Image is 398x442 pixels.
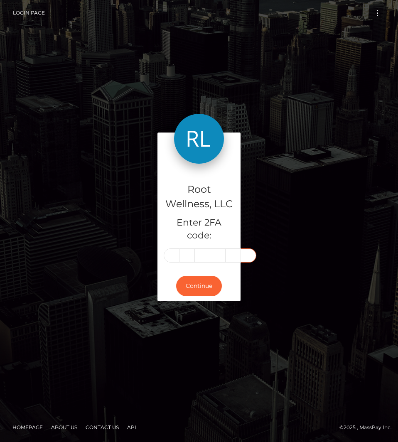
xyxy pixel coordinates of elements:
button: Toggle navigation [370,7,385,19]
h5: Enter 2FA code: [164,216,234,242]
a: API [124,421,140,434]
img: Root Wellness, LLC [174,114,224,164]
a: About Us [48,421,81,434]
h4: Root Wellness, LLC [164,182,234,211]
a: Login Page [13,4,45,22]
div: © 2025 , MassPay Inc. [6,423,392,432]
button: Continue [176,276,222,296]
a: Homepage [9,421,46,434]
a: Contact Us [82,421,122,434]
